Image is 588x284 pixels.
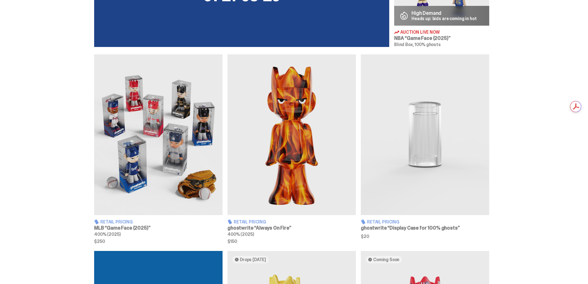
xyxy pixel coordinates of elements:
[94,54,223,243] a: Game Face (2025) Retail Pricing
[227,239,356,244] span: $150
[361,234,489,239] span: $20
[94,226,223,231] h3: MLB “Game Face (2025)”
[394,36,489,41] h3: NBA “Game Face (2025)”
[394,42,414,47] span: Blind Box,
[400,30,440,34] span: Auction Live Now
[94,239,223,244] span: $250
[234,220,266,224] span: Retail Pricing
[373,257,399,262] span: Coming Soon
[361,54,489,243] a: Display Case for 100% ghosts Retail Pricing
[227,54,356,243] a: Always On Fire Retail Pricing
[361,54,489,215] img: Display Case for 100% ghosts
[411,11,477,16] p: High Demand
[227,54,356,215] img: Always On Fire
[94,231,120,237] span: 400% (2025)
[227,231,254,237] span: 400% (2025)
[100,220,133,224] span: Retail Pricing
[367,220,399,224] span: Retail Pricing
[361,226,489,231] h3: ghostwrite “Display Case for 100% ghosts”
[227,226,356,231] h3: ghostwrite “Always On Fire”
[411,16,477,21] p: Heads up: bids are coming in hot
[240,257,266,262] span: Drops [DATE]
[94,54,223,215] img: Game Face (2025)
[415,42,440,47] span: 100% ghosts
